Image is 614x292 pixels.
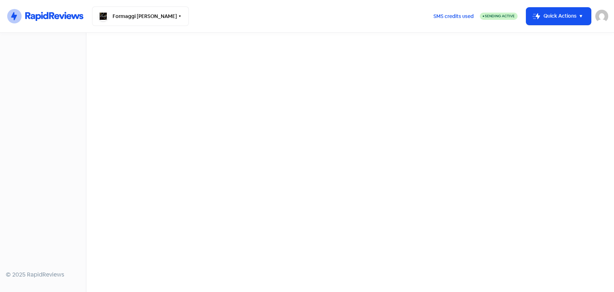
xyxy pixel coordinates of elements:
span: Sending Active [485,14,515,18]
button: Formaggi [PERSON_NAME] [92,6,189,26]
button: Quick Actions [526,8,591,25]
div: © 2025 RapidReviews [6,270,80,279]
a: Sending Active [480,12,518,21]
a: SMS credits used [427,12,480,19]
img: User [595,10,608,23]
span: SMS credits used [433,13,474,20]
